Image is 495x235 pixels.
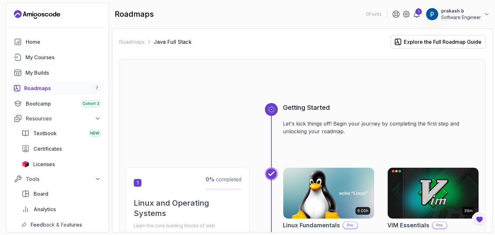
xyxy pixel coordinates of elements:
div: My Builds [25,69,101,77]
p: Pro [432,222,447,229]
p: prakash b [441,8,481,14]
p: Java Full Stack [154,38,191,46]
span: 1 [134,179,141,187]
span: Feedback & Features [31,221,82,229]
span: Certificates [34,145,62,153]
a: builds [10,66,105,79]
h2: roadmaps [115,9,154,19]
a: licenses [18,158,105,171]
img: VIM Essentials card [388,168,479,219]
div: Resources [26,115,101,122]
button: user profile imageprakash bSoftware Engineer [426,8,490,21]
a: textbook [18,127,105,140]
span: Board [34,190,48,198]
button: Tools [10,173,105,185]
p: 6.00h [357,208,368,213]
span: completed [206,176,241,183]
img: jetbrains icon [22,161,29,167]
h3: Getting Started [283,103,479,112]
a: courses [10,51,105,64]
div: Roadmaps [24,84,101,92]
span: 7 [96,86,98,91]
span: Licenses [33,160,55,168]
a: analytics [18,203,105,216]
p: 39m [464,208,473,213]
button: Explore the Full Roadmap Guide [391,35,486,49]
a: board [18,187,105,200]
div: Tools [26,175,101,183]
a: feedback [18,218,105,231]
p: Let's kick things off! Begin your journey by completing the first step and unlocking your roadmap. [283,120,479,135]
div: My Courses [25,53,101,61]
h2: Linux and Operating Systems [134,198,241,219]
span: Cohort 3 [82,101,99,106]
button: Resources [10,113,105,124]
p: Pro [343,222,357,229]
span: Analytics [34,205,56,213]
h2: VIM Essentials [387,221,429,230]
a: certificates [18,142,105,155]
div: Home [26,38,101,46]
h2: Linux Fundamentals [283,221,340,230]
p: 0 Points [366,11,382,17]
a: Landing page [14,9,60,20]
a: 1 [413,10,421,18]
span: Textbook [33,129,57,137]
img: user profile image [426,8,438,20]
p: Software Engineer [441,14,481,21]
img: Linux Fundamentals card [283,168,374,219]
a: roadmaps [10,82,105,95]
a: Roadmaps [119,38,145,46]
div: Explore the Full Roadmap Guide [404,38,481,46]
span: 0 % [206,176,215,183]
div: 1 [415,8,422,15]
button: Open Feedback Button [472,212,487,227]
div: Bootcamp [26,100,101,108]
a: bootcamp [10,97,105,110]
span: NEW [90,131,99,136]
a: home [10,35,105,48]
